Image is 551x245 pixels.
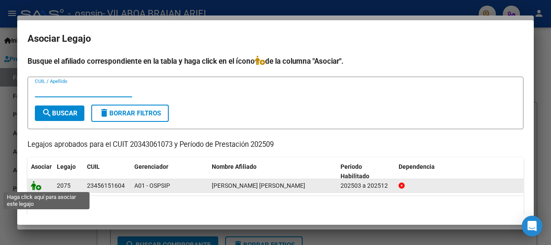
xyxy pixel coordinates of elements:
[99,109,161,117] span: Borrar Filtros
[35,105,84,121] button: Buscar
[42,109,77,117] span: Buscar
[28,56,523,67] h4: Busque el afiliado correspondiente en la tabla y haga click en el ícono de la columna "Asociar".
[28,196,523,217] div: 1 registros
[395,158,524,186] datatable-header-cell: Dependencia
[87,181,125,191] div: 23456151604
[31,163,52,170] span: Asociar
[522,216,542,236] div: Open Intercom Messenger
[399,163,435,170] span: Dependencia
[42,108,52,118] mat-icon: search
[28,140,523,150] p: Legajos aprobados para el CUIT 20343061073 y Período de Prestación 202509
[28,31,523,47] h2: Asociar Legajo
[28,158,53,186] datatable-header-cell: Asociar
[84,158,131,186] datatable-header-cell: CUIL
[337,158,395,186] datatable-header-cell: Periodo Habilitado
[341,163,369,180] span: Periodo Habilitado
[99,108,109,118] mat-icon: delete
[131,158,208,186] datatable-header-cell: Gerenciador
[341,181,392,191] div: 202503 a 202512
[134,182,170,189] span: A01 - OSPSIP
[134,163,168,170] span: Gerenciador
[212,182,305,189] span: ACUÑA GERALDINE NAHIR
[57,163,76,170] span: Legajo
[53,158,84,186] datatable-header-cell: Legajo
[208,158,337,186] datatable-header-cell: Nombre Afiliado
[57,182,71,189] span: 2075
[91,105,169,122] button: Borrar Filtros
[87,163,100,170] span: CUIL
[212,163,257,170] span: Nombre Afiliado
